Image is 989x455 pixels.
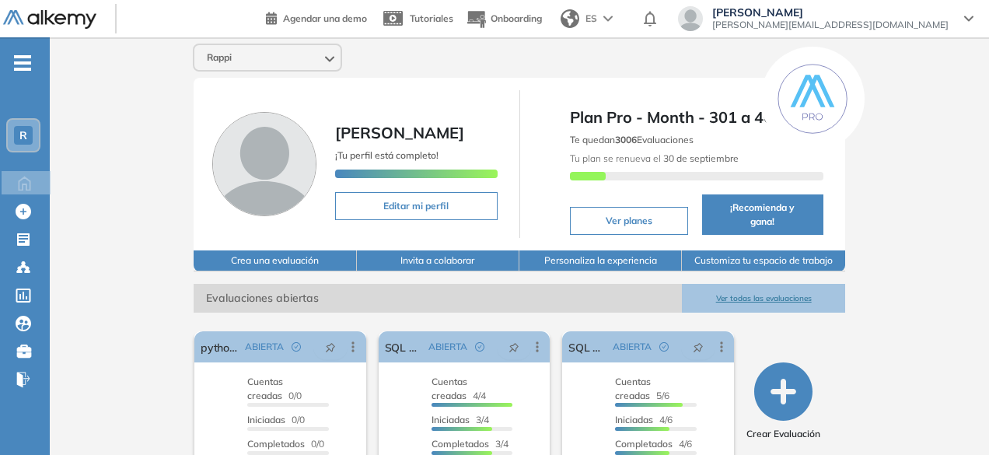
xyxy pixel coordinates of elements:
[615,376,669,401] span: 5/6
[3,10,96,30] img: Logo
[519,250,682,271] button: Personaliza la experiencia
[570,134,694,145] span: Te quedan Evaluaciones
[561,9,579,28] img: world
[247,438,324,450] span: 0/0
[568,331,606,362] a: SQL Growth E&A
[194,250,356,271] button: Crea una evaluación
[292,342,301,352] span: check-circle
[570,152,739,164] span: Tu plan se renueva el
[746,427,820,441] span: Crear Evaluación
[682,284,844,313] button: Ver todas las evaluaciones
[325,341,336,353] span: pushpin
[14,61,31,65] i: -
[335,149,439,161] span: ¡Tu perfil está completo!
[615,438,692,450] span: 4/6
[266,8,367,26] a: Agendar una demo
[466,2,542,36] button: Onboarding
[432,414,489,425] span: 3/4
[247,414,305,425] span: 0/0
[385,331,423,362] a: SQL Turbo
[613,340,652,354] span: ABIERTA
[712,19,949,31] span: [PERSON_NAME][EMAIL_ADDRESS][DOMAIN_NAME]
[615,134,637,145] b: 3006
[283,12,367,24] span: Agendar una demo
[746,362,820,441] button: Crear Evaluación
[702,194,823,235] button: ¡Recomienda y gana!
[603,16,613,22] img: arrow
[693,341,704,353] span: pushpin
[682,250,844,271] button: Customiza tu espacio de trabajo
[570,106,823,129] span: Plan Pro - Month - 301 a 400
[491,12,542,24] span: Onboarding
[615,376,651,401] span: Cuentas creadas
[247,414,285,425] span: Iniciadas
[247,376,283,401] span: Cuentas creadas
[212,112,316,216] img: Foto de perfil
[247,376,302,401] span: 0/0
[207,51,232,64] span: Rappi
[194,284,682,313] span: Evaluaciones abiertas
[585,12,597,26] span: ES
[432,376,467,401] span: Cuentas creadas
[570,207,688,235] button: Ver planes
[508,341,519,353] span: pushpin
[661,152,739,164] b: 30 de septiembre
[432,414,470,425] span: Iniciadas
[497,334,531,359] button: pushpin
[615,414,673,425] span: 4/6
[335,123,464,142] span: [PERSON_NAME]
[428,340,467,354] span: ABIERTA
[615,438,673,450] span: Completados
[659,342,669,352] span: check-circle
[19,129,27,142] span: R
[357,250,519,271] button: Invita a colaborar
[432,376,486,401] span: 4/4
[432,438,508,450] span: 3/4
[335,192,497,220] button: Editar mi perfil
[201,331,239,362] a: python support
[615,414,653,425] span: Iniciadas
[313,334,348,359] button: pushpin
[475,342,484,352] span: check-circle
[245,340,284,354] span: ABIERTA
[681,334,715,359] button: pushpin
[247,438,305,450] span: Completados
[712,6,949,19] span: [PERSON_NAME]
[432,438,489,450] span: Completados
[410,12,453,24] span: Tutoriales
